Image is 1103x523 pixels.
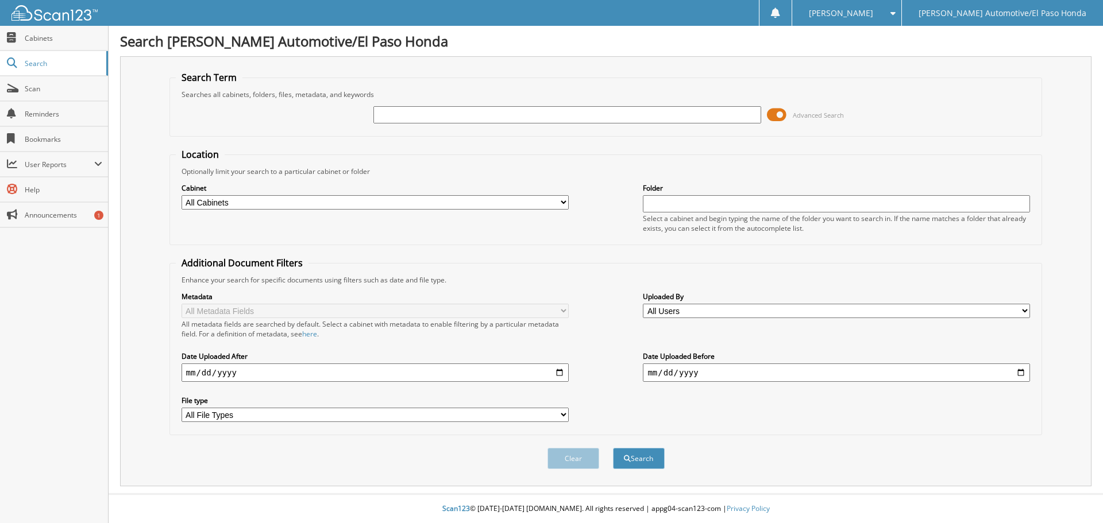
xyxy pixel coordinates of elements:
img: scan123-logo-white.svg [11,5,98,21]
span: User Reports [25,160,94,169]
legend: Search Term [176,71,242,84]
span: Reminders [25,109,102,119]
span: Scan123 [442,503,470,513]
div: Select a cabinet and begin typing the name of the folder you want to search in. If the name match... [643,214,1030,233]
a: here [302,329,317,339]
div: Searches all cabinets, folders, files, metadata, and keywords [176,90,1036,99]
span: Help [25,185,102,195]
div: Enhance your search for specific documents using filters such as date and file type. [176,275,1036,285]
span: Advanced Search [793,111,844,119]
input: end [643,363,1030,382]
button: Clear [547,448,599,469]
label: Date Uploaded Before [643,351,1030,361]
div: 1 [94,211,103,220]
span: Search [25,59,101,68]
div: © [DATE]-[DATE] [DOMAIN_NAME]. All rights reserved | appg04-scan123-com | [109,495,1103,523]
input: start [182,363,569,382]
label: File type [182,396,569,405]
label: Date Uploaded After [182,351,569,361]
span: Scan [25,84,102,94]
div: All metadata fields are searched by default. Select a cabinet with metadata to enable filtering b... [182,319,569,339]
label: Uploaded By [643,292,1030,301]
span: [PERSON_NAME] [809,10,873,17]
div: Optionally limit your search to a particular cabinet or folder [176,166,1036,176]
h1: Search [PERSON_NAME] Automotive/El Paso Honda [120,32,1092,51]
a: Privacy Policy [727,503,770,513]
span: Bookmarks [25,134,102,144]
label: Cabinet [182,183,569,193]
legend: Location [176,148,225,161]
span: [PERSON_NAME] Automotive/El Paso Honda [919,10,1086,17]
label: Folder [643,183,1030,193]
span: Announcements [25,210,102,220]
label: Metadata [182,292,569,301]
legend: Additional Document Filters [176,257,308,269]
span: Cabinets [25,33,102,43]
button: Search [613,448,665,469]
